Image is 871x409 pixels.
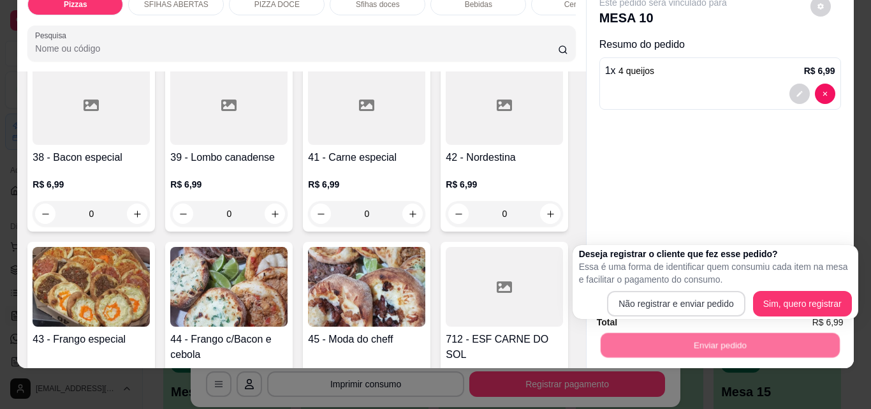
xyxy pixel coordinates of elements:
[540,204,560,224] button: increase-product-quantity
[446,178,563,191] p: R$ 6,99
[446,150,563,165] h4: 42 - Nordestina
[308,247,425,327] img: product-image
[173,204,193,224] button: decrease-product-quantity
[308,150,425,165] h4: 41 - Carne especial
[33,150,150,165] h4: 38 - Bacon especial
[33,178,150,191] p: R$ 6,99
[308,178,425,191] p: R$ 6,99
[753,291,852,316] button: Sim, quero registrar
[579,248,852,260] h2: Deseja registrar o cliente que fez esse pedido?
[35,42,558,55] input: Pesquisa
[812,315,844,329] span: R$ 6,99
[170,332,288,362] h4: 44 - Frango c/Bacon e cebola
[35,30,71,41] label: Pesquisa
[311,204,331,224] button: decrease-product-quantity
[815,84,835,104] button: decrease-product-quantity
[579,260,852,286] p: Essa é uma forma de identificar quem consumiu cada item na mesa e facilitar o pagamento do consumo.
[618,66,654,76] span: 4 queijos
[446,332,563,362] h4: 712 - ESF CARNE DO SOL
[599,9,727,27] p: MESA 10
[789,84,810,104] button: decrease-product-quantity
[599,37,841,52] p: Resumo do pedido
[607,291,745,316] button: Não registrar e enviar pedido
[448,204,469,224] button: decrease-product-quantity
[265,204,285,224] button: increase-product-quantity
[402,204,423,224] button: increase-product-quantity
[35,204,55,224] button: decrease-product-quantity
[597,317,617,327] strong: Total
[605,63,654,78] p: 1 x
[33,332,150,347] h4: 43 - Frango especial
[170,150,288,165] h4: 39 - Lombo canadense
[600,332,839,357] button: Enviar pedido
[308,332,425,347] h4: 45 - Moda do cheff
[170,178,288,191] p: R$ 6,99
[804,64,835,77] p: R$ 6,99
[170,247,288,327] img: product-image
[33,247,150,327] img: product-image
[127,204,147,224] button: increase-product-quantity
